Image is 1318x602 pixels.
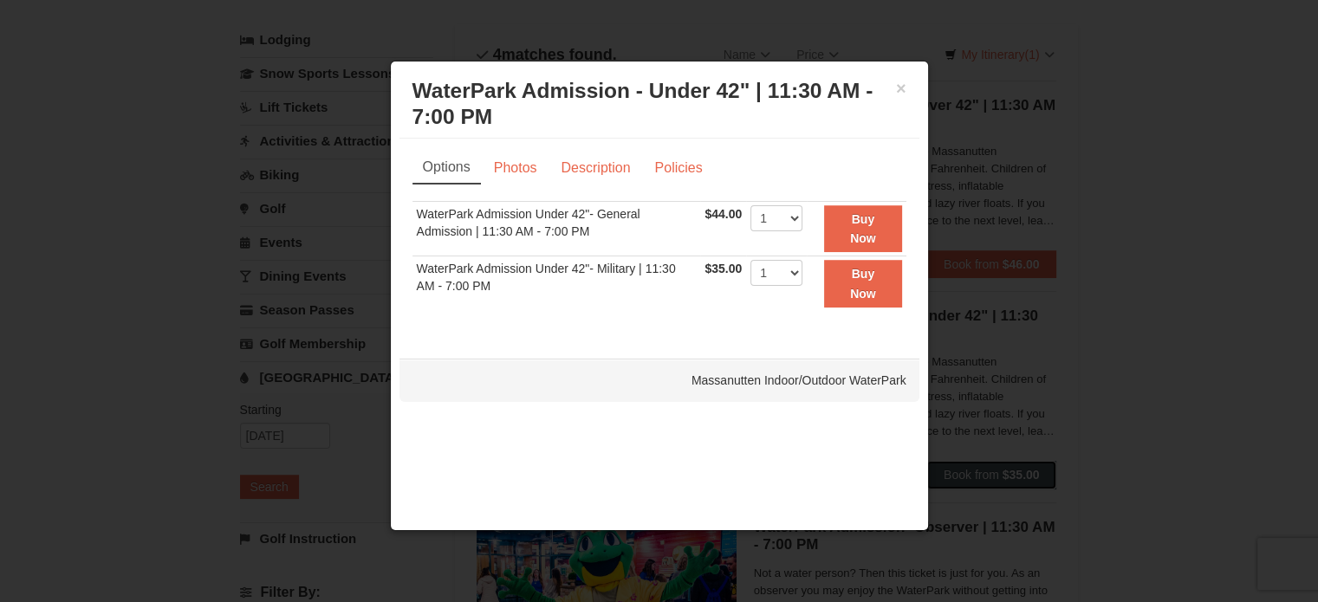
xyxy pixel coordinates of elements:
[412,152,481,184] a: Options
[824,260,901,307] button: Buy Now
[643,152,713,184] a: Policies
[824,205,901,253] button: Buy Now
[850,267,876,300] strong: Buy Now
[896,80,906,97] button: ×
[412,78,906,130] h3: WaterPark Admission - Under 42" | 11:30 AM - 7:00 PM
[850,212,876,245] strong: Buy Now
[483,152,549,184] a: Photos
[704,262,742,275] span: $35.00
[412,201,701,256] td: WaterPark Admission Under 42"- General Admission | 11:30 AM - 7:00 PM
[399,359,919,402] div: Massanutten Indoor/Outdoor WaterPark
[412,256,701,311] td: WaterPark Admission Under 42"- Military | 11:30 AM - 7:00 PM
[704,207,742,221] span: $44.00
[549,152,641,184] a: Description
